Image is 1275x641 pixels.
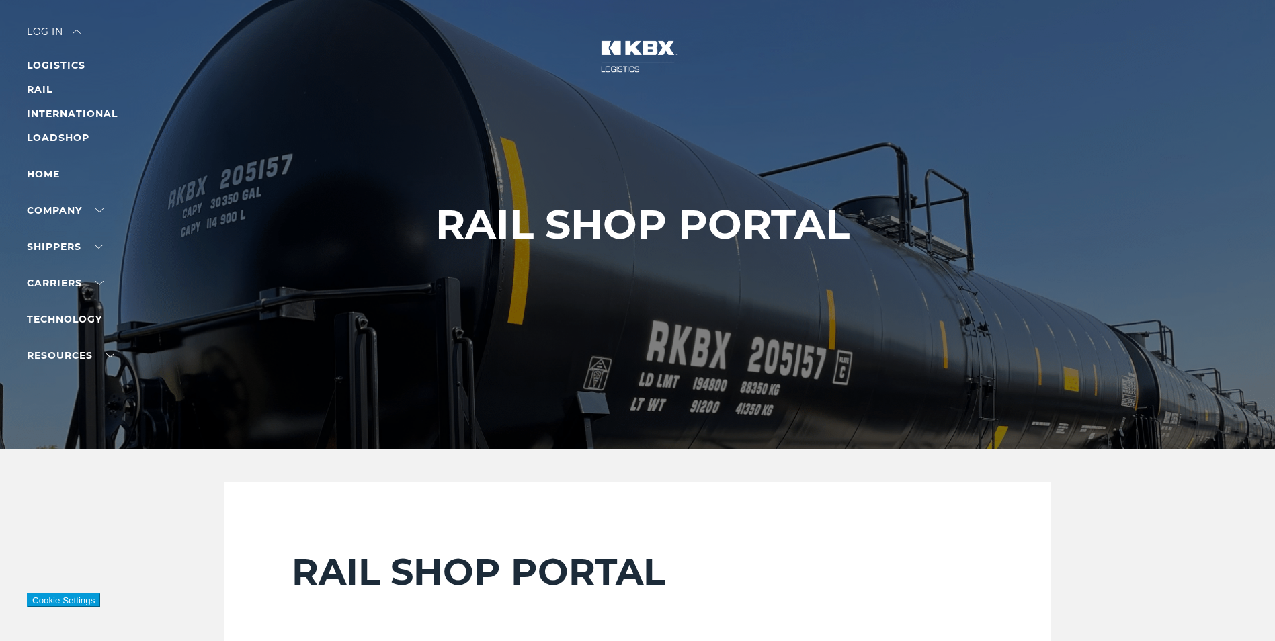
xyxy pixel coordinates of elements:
[27,108,118,120] a: INTERNATIONAL
[27,204,104,216] a: Company
[73,30,81,34] img: arrow
[27,132,89,144] a: LOADSHOP
[27,168,60,180] a: Home
[27,349,114,361] a: RESOURCES
[27,59,85,71] a: LOGISTICS
[292,550,984,594] h2: RAIL SHOP PORTAL
[27,593,100,607] button: Cookie Settings
[27,27,81,46] div: Log in
[27,313,102,325] a: Technology
[27,241,103,253] a: SHIPPERS
[587,27,688,86] img: kbx logo
[27,277,104,289] a: Carriers
[27,83,52,95] a: RAIL
[436,202,850,247] h1: RAIL SHOP PORTAL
